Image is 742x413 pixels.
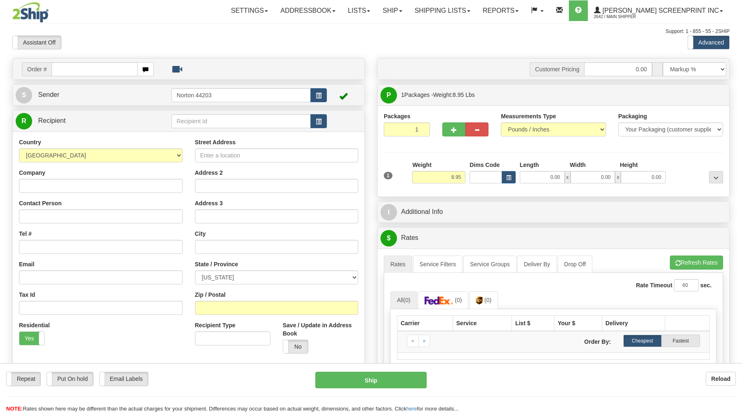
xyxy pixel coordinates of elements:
label: Assistant Off [13,36,61,49]
label: Residential [19,321,50,329]
a: P 1Packages -Weight:8.95 Lbs [380,87,726,103]
label: Email [19,260,34,268]
th: List $ [512,315,554,331]
label: Recipient Type [195,321,236,329]
span: Weight: [433,92,475,98]
span: Order # [22,62,52,76]
a: Previous [407,335,419,347]
label: Zip / Postal [195,291,226,299]
a: Addressbook [274,0,342,21]
span: (0) [455,297,462,303]
a: Settings [225,0,274,21]
button: Refresh Rates [670,256,723,270]
label: Street Address [195,138,236,146]
span: R [16,113,32,129]
a: Service Groups [463,256,516,273]
label: Rate Timeout [636,281,672,289]
input: Sender Id [171,88,311,102]
label: Repeat [7,372,40,385]
label: Packages [384,112,411,120]
img: FedEx Express® [425,296,453,305]
a: Drop Off [558,256,593,273]
span: x [615,171,621,183]
a: S Sender [16,87,171,103]
img: logo2642.jpg [12,2,49,23]
span: Sender [38,91,59,98]
label: Packaging [618,112,647,120]
th: Service [453,315,512,331]
label: Measurements Type [501,112,556,120]
label: State / Province [195,260,238,268]
a: Lists [342,0,376,21]
a: All [390,291,417,309]
a: Reports [477,0,525,21]
b: Reload [711,375,730,382]
label: Country [19,138,41,146]
span: Recipient [38,117,66,124]
div: ... [709,171,723,183]
a: R Recipient [16,113,154,129]
button: Reload [706,372,736,386]
a: here [406,406,417,412]
a: Rates [384,256,412,273]
label: Put On hold [47,372,93,385]
span: S [16,87,32,103]
span: (0) [404,297,411,303]
label: Cheapest [623,335,662,347]
a: Service Filters [413,256,463,273]
a: Deliver By [517,256,557,273]
input: Recipient Id [171,114,311,128]
a: Shipping lists [409,0,477,21]
th: Carrier [397,315,453,331]
label: Contact Person [19,199,61,207]
span: 1 [401,92,404,98]
label: Address 3 [195,199,223,207]
div: Support: 1 - 855 - 55 - 2SHIP [12,28,730,35]
span: x [565,171,571,183]
a: [PERSON_NAME] Screenprint Inc 2642 / Main Shipper [588,0,729,21]
span: (0) [484,297,491,303]
span: [PERSON_NAME] Screenprint Inc [601,7,719,14]
span: I [380,204,397,221]
a: Next [418,335,430,347]
img: UPS [476,296,483,305]
label: City [195,230,206,238]
span: NOTE: [6,406,23,412]
label: Advanced [688,36,729,49]
label: Fastest [662,335,700,347]
label: Height [620,161,638,169]
span: Packages - [401,87,475,103]
label: Length [520,161,539,169]
span: P [380,87,397,103]
label: Weight [412,161,431,169]
label: Save / Update in Address Book [283,321,358,338]
span: 1 [384,172,392,179]
span: » [423,338,426,344]
label: Tax Id [19,291,35,299]
span: 8.95 [453,92,464,98]
label: sec. [700,281,711,289]
a: Ship [376,0,408,21]
span: Customer Pricing [530,62,584,76]
span: « [411,338,414,344]
label: Address 2 [195,169,223,177]
a: $Rates [380,230,726,246]
th: Delivery [602,315,665,331]
label: Tel # [19,230,32,238]
th: Your $ [554,315,602,331]
span: Lbs [465,92,475,98]
span: $ [380,230,397,246]
label: Order By: [554,335,617,346]
label: Dims Code [470,161,500,169]
input: Enter a location [195,148,359,162]
a: IAdditional Info [380,204,726,221]
label: Email Labels [100,372,148,385]
iframe: chat widget [723,164,741,249]
label: No [283,340,308,353]
label: Company [19,169,45,177]
span: 2642 / Main Shipper [594,13,656,21]
label: Yes [19,332,44,345]
label: Width [570,161,586,169]
button: Ship [315,372,427,388]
